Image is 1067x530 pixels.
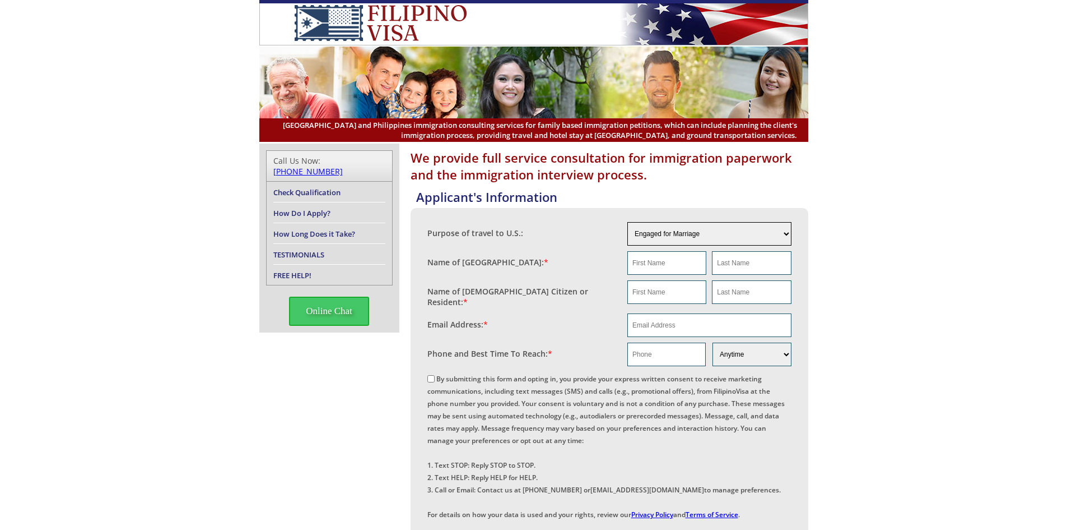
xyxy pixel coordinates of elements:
input: Email Address [627,314,791,337]
h4: Applicant's Information [416,188,808,205]
label: Phone and Best Time To Reach: [427,348,552,359]
label: Purpose of travel to U.S.: [427,228,523,238]
input: First Name [627,251,706,275]
input: First Name [627,280,706,304]
label: By submitting this form and opting in, you provide your express written consent to receive market... [427,374,785,519]
label: Name of [DEMOGRAPHIC_DATA] Citizen or Resident: [427,286,617,307]
input: Last Name [712,280,791,304]
a: How Do I Apply? [273,208,330,218]
input: By submitting this form and opting in, you provide your express written consent to receive market... [427,375,435,382]
div: Call Us Now: [273,155,385,177]
input: Phone [627,343,706,366]
a: TESTIMONIALS [273,250,324,260]
a: How Long Does it Take? [273,229,355,239]
select: Phone and Best Reach Time are required. [712,343,791,366]
a: Privacy Policy [631,510,673,519]
a: Check Qualification [273,187,341,197]
h1: We provide full service consultation for immigration paperwork and the immigration interview proc... [411,149,808,183]
input: Last Name [712,251,791,275]
span: Online Chat [289,297,369,326]
a: FREE HELP! [273,270,311,280]
label: Email Address: [427,319,488,330]
span: [GEOGRAPHIC_DATA] and Philippines immigration consulting services for family based immigration pe... [271,120,797,140]
a: [PHONE_NUMBER] [273,166,343,177]
label: Name of [GEOGRAPHIC_DATA]: [427,257,548,268]
a: Terms of Service [686,510,738,519]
